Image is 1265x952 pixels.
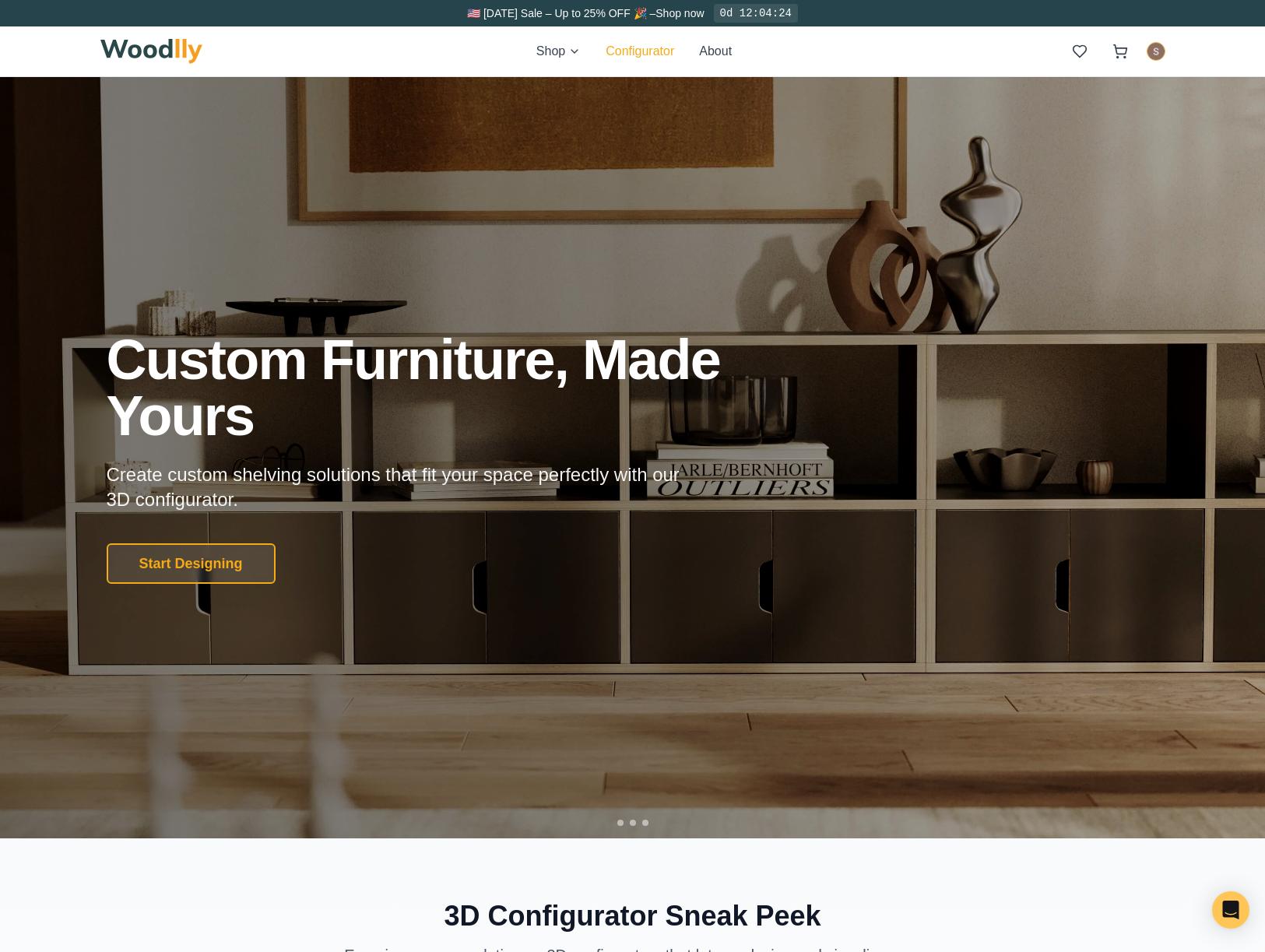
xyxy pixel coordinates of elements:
span: 🇺🇸 [DATE] Sale – Up to 25% OFF 🎉 – [467,7,655,19]
button: About [699,42,732,61]
h2: 3D Configurator Sneak Peek [100,901,1165,932]
a: Shop now [655,7,704,19]
div: 0d 12:04:24 [714,4,798,23]
p: Create custom shelving solutions that fit your space perfectly with our 3D configurator. [107,462,705,512]
h1: Custom Furniture, Made Yours [107,332,804,444]
div: Open Intercom Messenger [1212,891,1249,929]
img: Woodlly [100,39,203,64]
img: Sam [1147,43,1165,60]
button: Start Designing [107,543,276,584]
button: Shop [536,42,581,61]
button: Sam [1147,42,1165,61]
button: Configurator [606,42,674,61]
